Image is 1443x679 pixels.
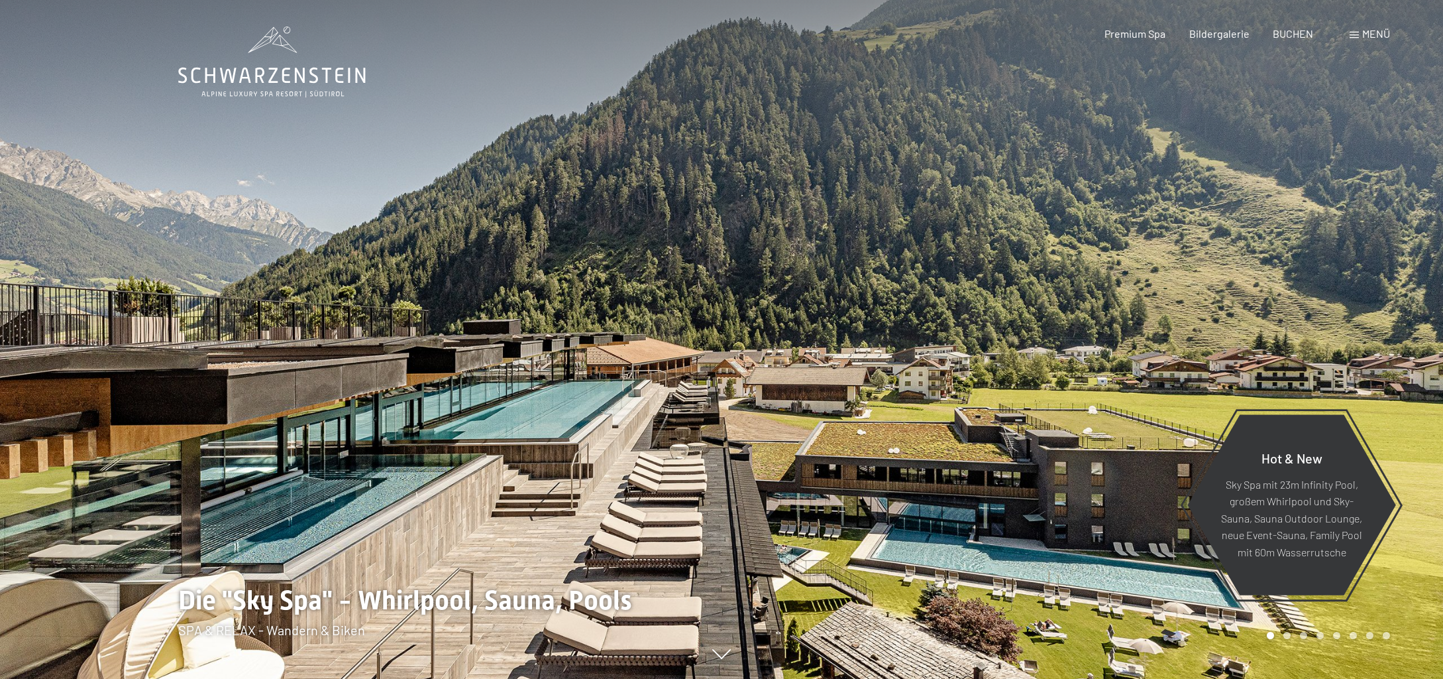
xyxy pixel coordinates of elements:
[1261,450,1322,465] span: Hot & New
[1350,632,1357,639] div: Carousel Page 6
[1189,27,1250,40] a: Bildergalerie
[1104,27,1165,40] a: Premium Spa
[1220,475,1363,560] p: Sky Spa mit 23m Infinity Pool, großem Whirlpool und Sky-Sauna, Sauna Outdoor Lounge, neue Event-S...
[1262,632,1390,639] div: Carousel Pagination
[1333,632,1340,639] div: Carousel Page 5
[1187,414,1397,596] a: Hot & New Sky Spa mit 23m Infinity Pool, großem Whirlpool und Sky-Sauna, Sauna Outdoor Lounge, ne...
[1316,632,1324,639] div: Carousel Page 4
[1273,27,1313,40] a: BUCHEN
[1383,632,1390,639] div: Carousel Page 8
[1267,632,1274,639] div: Carousel Page 1 (Current Slide)
[1300,632,1307,639] div: Carousel Page 3
[1366,632,1373,639] div: Carousel Page 7
[1362,27,1390,40] span: Menü
[1283,632,1291,639] div: Carousel Page 2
